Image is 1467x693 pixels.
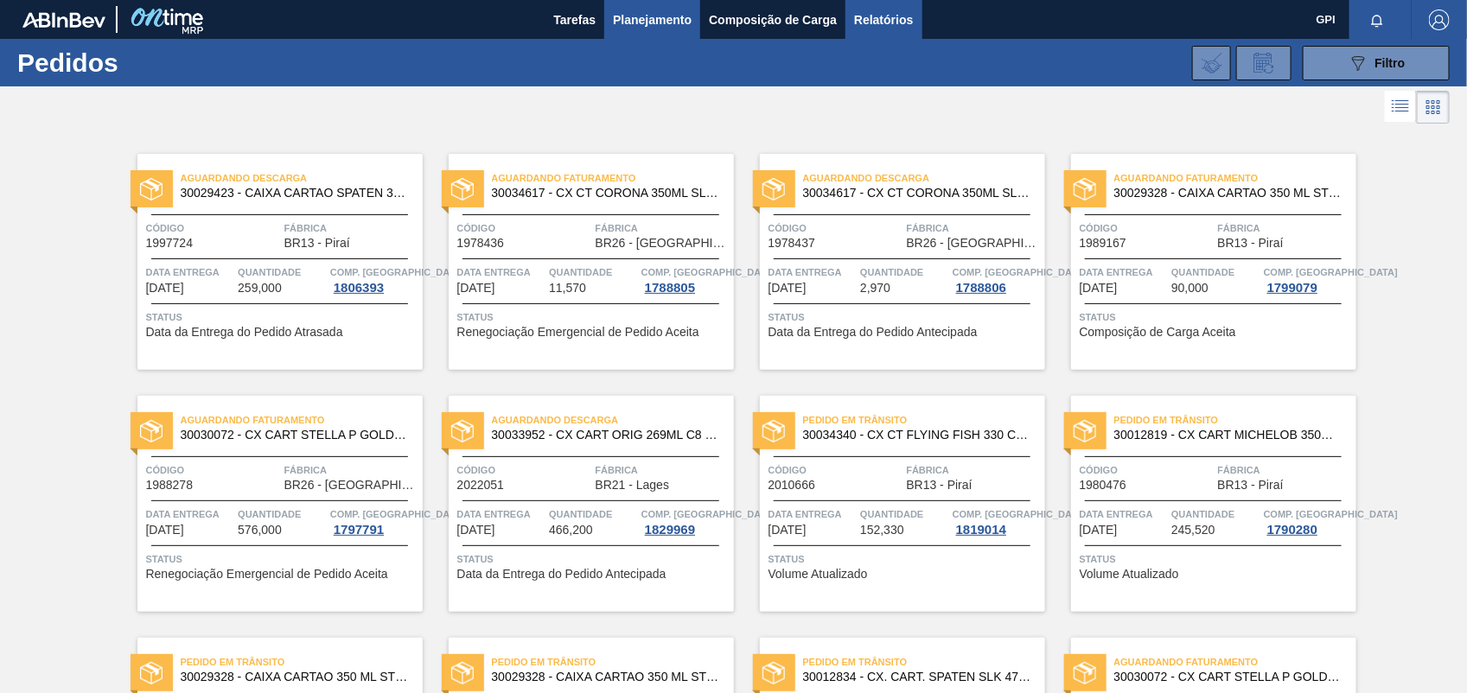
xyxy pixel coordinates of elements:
[1074,178,1096,200] img: status
[709,10,837,30] span: Composição de Carga
[238,524,282,537] span: 576,000
[953,264,1087,281] span: Comp. Carga
[549,264,637,281] span: Quantidade
[1303,46,1450,80] button: Filtro
[1218,237,1284,250] span: BR13 - Piraí
[769,461,903,479] span: Código
[423,154,734,370] a: statusAguardando Faturamento30034617 - CX CT CORONA 350ML SLEEK C8 CENTECódigo1978436FábricaBR26 ...
[1218,461,1352,479] span: Fábrica
[451,662,474,684] img: status
[146,550,418,568] span: Status
[457,219,591,237] span: Código
[953,281,1010,295] div: 1788806
[330,264,464,281] span: Comp. Carga
[1429,10,1450,30] img: Logout
[613,10,692,30] span: Planejamento
[451,178,474,200] img: status
[1171,264,1260,281] span: Quantidade
[457,308,730,326] span: Status
[1080,219,1214,237] span: Código
[553,10,596,30] span: Tarefas
[907,237,1041,250] span: BR26 - Uberlândia
[457,326,699,339] span: Renegociação Emergencial de Pedido Aceita
[457,524,495,537] span: 03/09/2025
[1264,505,1352,537] a: Comp. [GEOGRAPHIC_DATA]1790280
[1218,479,1284,492] span: BR13 - Piraí
[457,568,667,581] span: Data da Entrega do Pedido Antecipada
[953,505,1087,523] span: Comp. Carga
[1349,8,1405,32] button: Notificações
[238,505,326,523] span: Quantidade
[860,282,890,295] span: 2,970
[146,237,194,250] span: 1997724
[1417,91,1450,124] div: Visão em Cards
[641,505,775,523] span: Comp. Carga
[492,429,720,442] span: 30033952 - CX CART ORIG 269ML C8 GPI NIV24
[457,237,505,250] span: 1978436
[1114,671,1343,683] span: 30030072 - CX CART STELLA P GOLD 330ML C6 298 NIV23
[1385,91,1417,124] div: Visão em Lista
[1264,264,1398,281] span: Comp. Carga
[1080,524,1118,537] span: 05/09/2025
[1080,326,1236,339] span: Composição de Carga Aceita
[803,671,1031,683] span: 30012834 - CX. CART. SPATEN SLK 473ML C12 429
[1171,524,1215,537] span: 245,520
[22,12,105,28] img: TNhmsLtSVTkK8tSr43FrP2fwEKptu5GPRR3wAAAABJRU5ErkJggg==
[140,178,163,200] img: status
[1375,56,1406,70] span: Filtro
[330,505,418,537] a: Comp. [GEOGRAPHIC_DATA]1797791
[769,282,807,295] span: 12/08/2025
[146,326,343,339] span: Data da Entrega do Pedido Atrasada
[769,308,1041,326] span: Status
[492,411,734,429] span: Aguardando Descarga
[1171,505,1260,523] span: Quantidade
[641,264,730,295] a: Comp. [GEOGRAPHIC_DATA]1788805
[596,461,730,479] span: Fábrica
[146,219,280,237] span: Código
[146,524,184,537] span: 27/08/2025
[769,568,868,581] span: Volume Atualizado
[769,237,816,250] span: 1978437
[330,505,464,523] span: Comp. Carga
[457,461,591,479] span: Código
[907,219,1041,237] span: Fábrica
[1171,282,1209,295] span: 90,000
[641,264,775,281] span: Comp. Carga
[1114,169,1356,187] span: Aguardando Faturamento
[641,281,698,295] div: 1788805
[549,524,593,537] span: 466,200
[423,396,734,612] a: statusAguardando Descarga30033952 - CX CART ORIG 269ML C8 GPI NIV24Código2022051FábricaBR21 - Lag...
[457,550,730,568] span: Status
[907,479,973,492] span: BR13 - Piraí
[769,524,807,537] span: 04/09/2025
[17,53,271,73] h1: Pedidos
[457,282,495,295] span: 11/08/2025
[1080,264,1168,281] span: Data entrega
[146,505,234,523] span: Data entrega
[596,479,670,492] span: BR21 - Lages
[238,282,282,295] span: 259,000
[181,411,423,429] span: Aguardando Faturamento
[803,187,1031,200] span: 30034617 - CX CT CORONA 350ML SLEEK C8 CENTE
[1045,154,1356,370] a: statusAguardando Faturamento30029328 - CAIXA CARTAO 350 ML STELLA PURE GOLD C08Código1989167Fábri...
[1080,479,1127,492] span: 1980476
[953,264,1041,295] a: Comp. [GEOGRAPHIC_DATA]1788806
[146,479,194,492] span: 1988278
[1192,46,1231,80] div: Importar Negociações dos Pedidos
[596,237,730,250] span: BR26 - Uberlândia
[549,505,637,523] span: Quantidade
[492,169,734,187] span: Aguardando Faturamento
[146,461,280,479] span: Código
[140,420,163,442] img: status
[769,479,816,492] span: 2010666
[1114,187,1343,200] span: 30029328 - CAIXA CARTAO 350 ML STELLA PURE GOLD C08
[1114,653,1356,671] span: Aguardando Faturamento
[803,169,1045,187] span: Aguardando Descarga
[762,178,785,200] img: status
[112,154,423,370] a: statusAguardando Descarga30029423 - CAIXA CARTAO SPATEN 330 C6 429Código1997724FábricaBR13 - Pira...
[140,662,163,684] img: status
[762,662,785,684] img: status
[803,411,1045,429] span: Pedido em Trânsito
[860,505,948,523] span: Quantidade
[1264,523,1321,537] div: 1790280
